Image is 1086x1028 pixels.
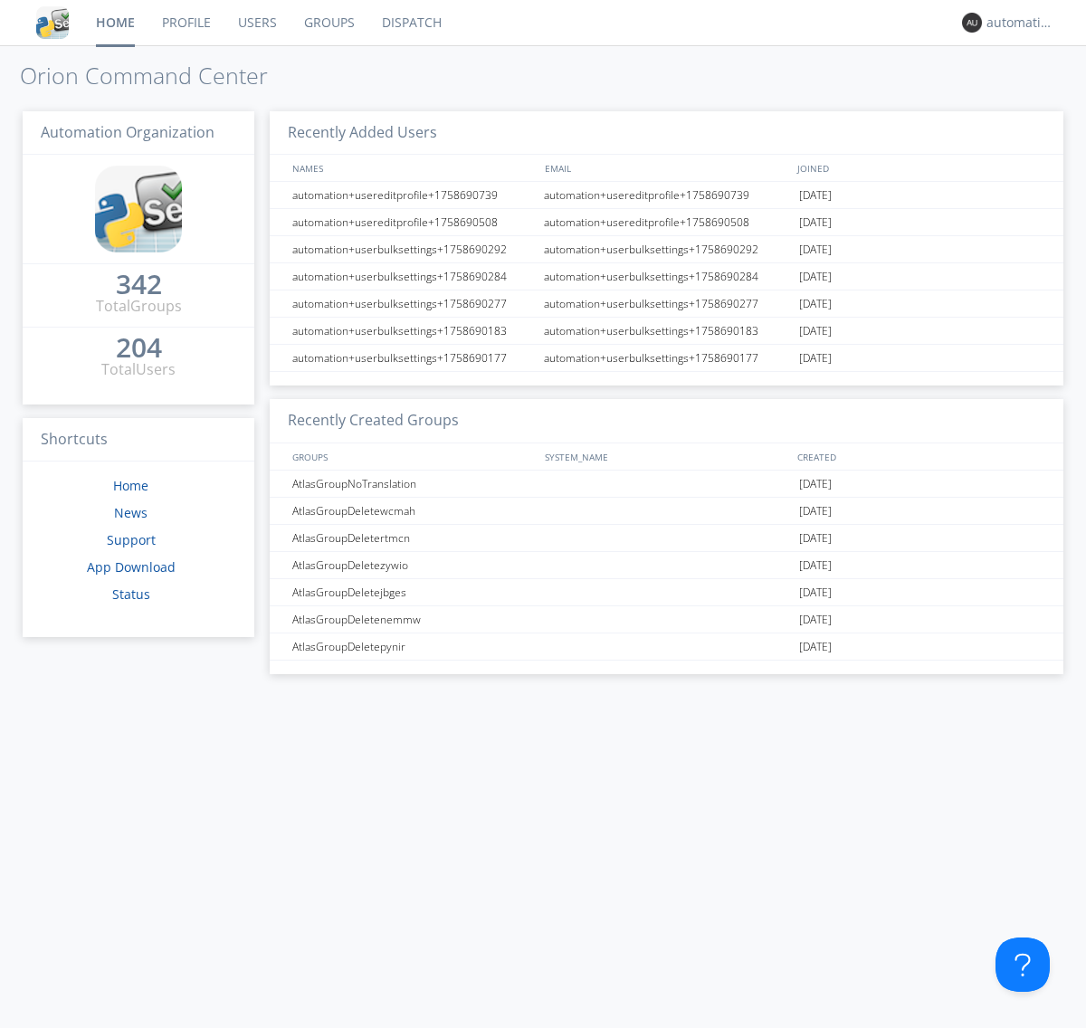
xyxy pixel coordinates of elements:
div: NAMES [288,155,536,181]
span: [DATE] [799,471,832,498]
img: cddb5a64eb264b2086981ab96f4c1ba7 [36,6,69,39]
div: automation+userbulksettings+1758690292 [288,236,538,262]
span: [DATE] [799,633,832,661]
a: automation+userbulksettings+1758690284automation+userbulksettings+1758690284[DATE] [270,263,1063,290]
div: AtlasGroupDeletewcmah [288,498,538,524]
div: automation+userbulksettings+1758690284 [539,263,795,290]
a: automation+usereditprofile+1758690739automation+usereditprofile+1758690739[DATE] [270,182,1063,209]
div: CREATED [793,443,1046,470]
span: [DATE] [799,318,832,345]
div: automation+userbulksettings+1758690177 [288,345,538,371]
a: Support [107,531,156,548]
a: AtlasGroupDeletezywio[DATE] [270,552,1063,579]
div: SYSTEM_NAME [540,443,793,470]
div: automation+userbulksettings+1758690292 [539,236,795,262]
h3: Recently Added Users [270,111,1063,156]
div: AtlasGroupDeletenemmw [288,606,538,633]
span: [DATE] [799,290,832,318]
span: [DATE] [799,263,832,290]
span: [DATE] [799,606,832,633]
div: GROUPS [288,443,536,470]
span: [DATE] [799,345,832,372]
h3: Shortcuts [23,418,254,462]
div: AtlasGroupDeletezywio [288,552,538,578]
div: automation+usereditprofile+1758690508 [539,209,795,235]
span: [DATE] [799,209,832,236]
a: automation+userbulksettings+1758690292automation+userbulksettings+1758690292[DATE] [270,236,1063,263]
a: Status [112,585,150,603]
span: [DATE] [799,579,832,606]
div: Total Users [101,359,176,380]
a: 342 [116,275,162,296]
div: automation+userbulksettings+1758690183 [288,318,538,344]
span: [DATE] [799,552,832,579]
a: automation+usereditprofile+1758690508automation+usereditprofile+1758690508[DATE] [270,209,1063,236]
div: automation+userbulksettings+1758690284 [288,263,538,290]
div: 342 [116,275,162,293]
a: App Download [87,558,176,576]
a: AtlasGroupDeletepynir[DATE] [270,633,1063,661]
div: automation+usereditprofile+1758690739 [288,182,538,208]
a: AtlasGroupDeletenemmw[DATE] [270,606,1063,633]
img: 373638.png [962,13,982,33]
a: AtlasGroupDeletejbges[DATE] [270,579,1063,606]
a: automation+userbulksettings+1758690183automation+userbulksettings+1758690183[DATE] [270,318,1063,345]
span: [DATE] [799,236,832,263]
div: Total Groups [96,296,182,317]
iframe: Toggle Customer Support [995,938,1050,992]
div: AtlasGroupDeletertmcn [288,525,538,551]
h3: Recently Created Groups [270,399,1063,443]
a: AtlasGroupDeletertmcn[DATE] [270,525,1063,552]
div: automation+atlas0011 [986,14,1054,32]
a: News [114,504,148,521]
span: Automation Organization [41,122,214,142]
div: automation+userbulksettings+1758690277 [539,290,795,317]
span: [DATE] [799,182,832,209]
span: [DATE] [799,525,832,552]
a: 204 [116,338,162,359]
div: EMAIL [540,155,793,181]
a: Home [113,477,148,494]
div: automation+usereditprofile+1758690739 [539,182,795,208]
a: automation+userbulksettings+1758690177automation+userbulksettings+1758690177[DATE] [270,345,1063,372]
div: automation+usereditprofile+1758690508 [288,209,538,235]
div: automation+userbulksettings+1758690183 [539,318,795,344]
div: 204 [116,338,162,357]
div: AtlasGroupDeletejbges [288,579,538,605]
div: AtlasGroupNoTranslation [288,471,538,497]
a: AtlasGroupDeletewcmah[DATE] [270,498,1063,525]
div: automation+userbulksettings+1758690277 [288,290,538,317]
img: cddb5a64eb264b2086981ab96f4c1ba7 [95,166,182,252]
div: automation+userbulksettings+1758690177 [539,345,795,371]
a: AtlasGroupNoTranslation[DATE] [270,471,1063,498]
a: automation+userbulksettings+1758690277automation+userbulksettings+1758690277[DATE] [270,290,1063,318]
span: [DATE] [799,498,832,525]
div: AtlasGroupDeletepynir [288,633,538,660]
div: JOINED [793,155,1046,181]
